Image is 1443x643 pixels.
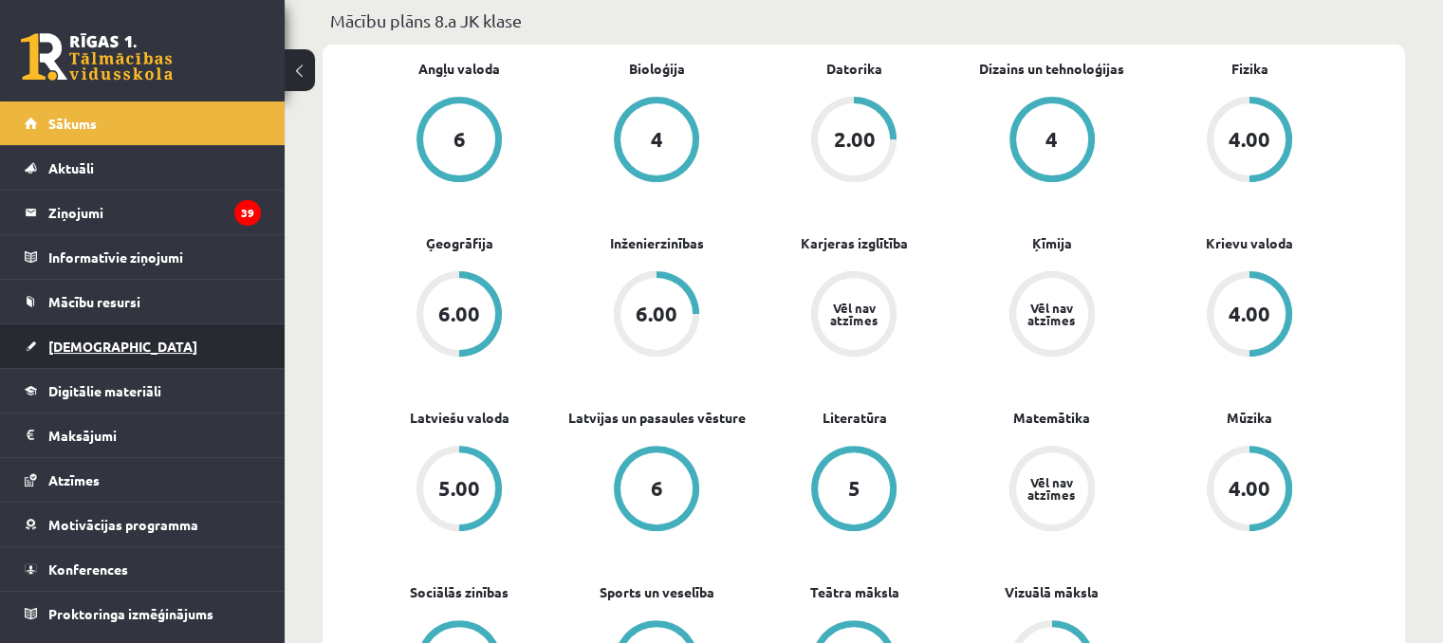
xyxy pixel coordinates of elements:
[410,582,509,602] a: Sociālās zinības
[361,271,558,360] a: 6.00
[25,191,261,234] a: Ziņojumi39
[25,101,261,145] a: Sākums
[48,338,197,355] span: [DEMOGRAPHIC_DATA]
[21,33,173,81] a: Rīgas 1. Tālmācības vidusskola
[330,8,1397,33] p: Mācību plāns 8.a JK klase
[48,115,97,132] span: Sākums
[610,233,704,253] a: Inženierzinības
[848,478,860,499] div: 5
[953,97,1151,186] a: 4
[25,369,261,413] a: Digitālie materiāli
[25,547,261,591] a: Konferences
[1026,302,1079,326] div: Vēl nav atzīmes
[25,324,261,368] a: [DEMOGRAPHIC_DATA]
[1032,233,1072,253] a: Ķīmija
[361,97,558,186] a: 6
[953,446,1151,535] a: Vēl nav atzīmes
[48,413,261,457] legend: Maksājumi
[809,582,898,602] a: Teātra māksla
[558,446,755,535] a: 6
[234,200,261,226] i: 39
[48,516,198,533] span: Motivācijas programma
[801,233,908,253] a: Karjeras izglītība
[1229,129,1270,150] div: 4.00
[453,129,466,150] div: 6
[755,97,953,186] a: 2.00
[48,191,261,234] legend: Ziņojumi
[25,280,261,323] a: Mācību resursi
[48,605,213,622] span: Proktoringa izmēģinājums
[822,408,886,428] a: Literatūra
[1229,303,1270,324] div: 4.00
[25,503,261,546] a: Motivācijas programma
[410,408,509,428] a: Latviešu valoda
[1230,59,1267,79] a: Fizika
[48,293,140,310] span: Mācību resursi
[1227,408,1272,428] a: Mūzika
[833,129,875,150] div: 2.00
[1045,129,1058,150] div: 4
[629,59,685,79] a: Bioloģija
[1026,476,1079,501] div: Vēl nav atzīmes
[48,159,94,176] span: Aktuāli
[438,303,480,324] div: 6.00
[25,413,261,457] a: Maksājumi
[25,458,261,502] a: Atzīmes
[1206,233,1293,253] a: Krievu valoda
[953,271,1151,360] a: Vēl nav atzīmes
[1151,271,1348,360] a: 4.00
[1151,97,1348,186] a: 4.00
[558,271,755,360] a: 6.00
[600,582,714,602] a: Sports un veselība
[1005,582,1099,602] a: Vizuālā māksla
[25,592,261,635] a: Proktoringa izmēģinājums
[48,382,161,399] span: Digitālie materiāli
[418,59,500,79] a: Angļu valoda
[25,146,261,190] a: Aktuāli
[558,97,755,186] a: 4
[651,129,663,150] div: 4
[48,560,128,578] span: Konferences
[755,446,953,535] a: 5
[1151,446,1348,535] a: 4.00
[1013,408,1090,428] a: Matemātika
[827,302,880,326] div: Vēl nav atzīmes
[48,471,100,488] span: Atzīmes
[48,235,261,279] legend: Informatīvie ziņojumi
[651,478,663,499] div: 6
[979,59,1124,79] a: Dizains un tehnoloģijas
[568,408,746,428] a: Latvijas un pasaules vēsture
[636,303,677,324] div: 6.00
[826,59,882,79] a: Datorika
[426,233,493,253] a: Ģeogrāfija
[438,478,480,499] div: 5.00
[755,271,953,360] a: Vēl nav atzīmes
[25,235,261,279] a: Informatīvie ziņojumi
[1229,478,1270,499] div: 4.00
[361,446,558,535] a: 5.00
